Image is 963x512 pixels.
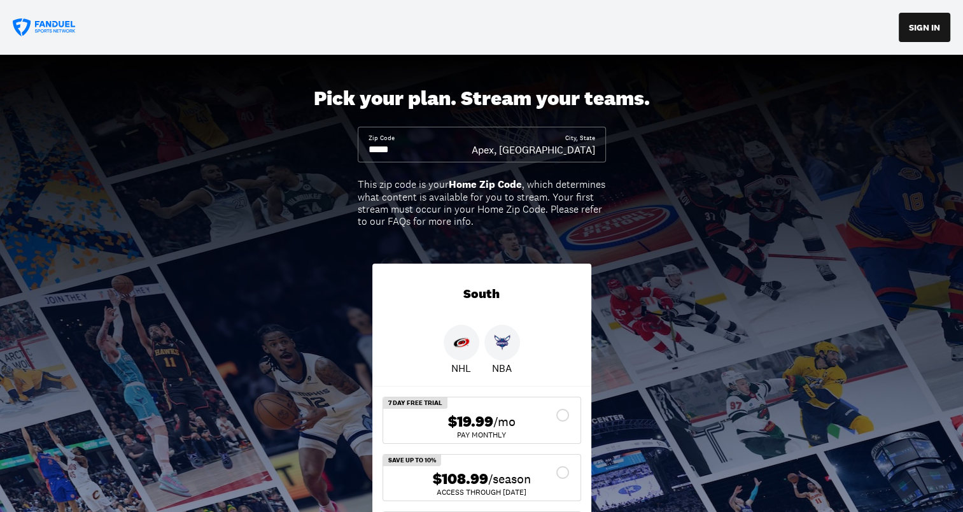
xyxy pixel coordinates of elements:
[494,334,510,351] img: Hornets
[451,360,471,376] p: NHL
[899,13,950,42] button: SIGN IN
[488,470,531,488] span: /season
[393,431,570,439] div: Pay Monthly
[449,178,522,191] b: Home Zip Code
[314,87,650,111] div: Pick your plan. Stream your teams.
[372,264,591,325] div: South
[492,360,512,376] p: NBA
[453,334,470,351] img: Hurricanes
[369,134,395,143] div: Zip Code
[383,455,441,466] div: Save Up To 10%
[358,178,606,227] div: This zip code is your , which determines what content is available for you to stream. Your first ...
[393,488,570,496] div: ACCESS THROUGH [DATE]
[448,413,493,431] span: $19.99
[565,134,595,143] div: City, State
[383,397,447,409] div: 7 Day Free Trial
[433,470,488,488] span: $108.99
[472,143,595,157] div: Apex, [GEOGRAPHIC_DATA]
[493,413,516,430] span: /mo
